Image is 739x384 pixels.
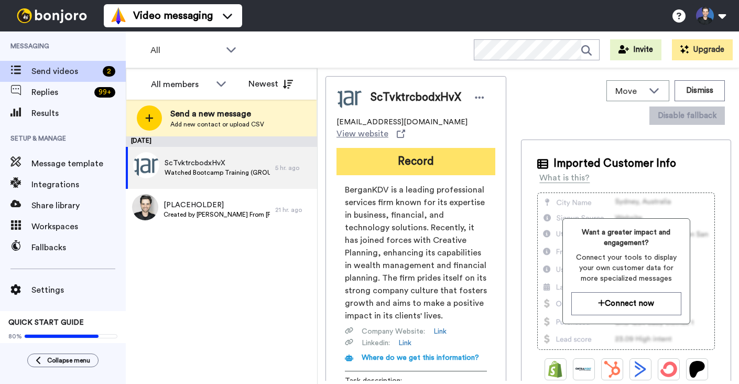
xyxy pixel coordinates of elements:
button: Connect now [571,292,681,315]
span: Created by [PERSON_NAME] From [PERSON_NAME][GEOGRAPHIC_DATA] [164,210,270,219]
div: 21 hr. ago [275,206,312,214]
span: All [150,44,221,57]
span: Company Website : [362,326,425,337]
span: Connect your tools to display your own customer data for more specialized messages [571,252,681,284]
span: Collapse menu [47,356,90,365]
span: Share library [31,199,126,212]
span: Video messaging [133,8,213,23]
img: ActiveCampaign [632,361,649,378]
span: Where do we get this information? [362,354,479,361]
button: Dismiss [675,80,725,101]
img: ConvertKit [660,361,677,378]
button: Newest [241,73,301,94]
img: Shopify [547,361,564,378]
span: Want a greater impact and engagement? [571,227,681,248]
button: Collapse menu [27,354,99,367]
img: Image of ScTvktrcbodxHvX [336,84,363,111]
div: [DATE] [126,136,317,147]
a: Link [433,326,447,337]
a: View website [336,127,405,140]
span: [EMAIL_ADDRESS][DOMAIN_NAME] [336,117,468,127]
img: vm-color.svg [110,7,127,24]
span: ScTvktrcbodxHvX [165,158,270,168]
img: bj-logo-header-white.svg [13,8,91,23]
span: Watched Bootcamp Training (GROUP B) [165,168,270,177]
span: Replies [31,86,90,99]
span: Add new contact or upload CSV [170,120,264,129]
span: Send yourself a test [8,343,117,351]
span: Linkedin : [362,338,390,348]
button: Invite [610,39,661,60]
span: 80% [8,332,22,340]
span: Settings [31,284,126,296]
span: Message template [31,157,126,170]
span: ScTvktrcbodxHvX [371,90,461,105]
a: Link [398,338,411,348]
span: Results [31,107,126,120]
span: Workspaces [31,220,126,233]
button: Record [336,148,495,175]
span: QUICK START GUIDE [8,319,84,326]
span: Send a new message [170,108,264,120]
span: Move [615,85,644,98]
div: 5 hr. ago [275,164,312,172]
span: BerganKDV is a leading professional services firm known for its expertise in business, financial,... [345,184,487,322]
div: 2 [103,66,115,77]
button: Disable fallback [649,106,725,125]
img: 6e068e8c-427a-4d8a-b15f-36e1abfcd730 [132,194,158,220]
span: View website [336,127,388,140]
button: Upgrade [672,39,733,60]
span: Integrations [31,178,126,191]
span: Fallbacks [31,241,126,254]
img: 341df19f-63c6-47a4-ad20-ee1615f98c19.png [133,152,159,178]
div: 99 + [94,87,115,98]
img: Hubspot [604,361,621,378]
span: Imported Customer Info [553,156,676,172]
span: [PLACEHOLDER] [164,200,270,210]
img: Patreon [689,361,705,378]
span: Send videos [31,65,99,78]
div: All members [151,78,211,91]
div: What is this? [539,172,590,184]
img: Ontraport [575,361,592,378]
